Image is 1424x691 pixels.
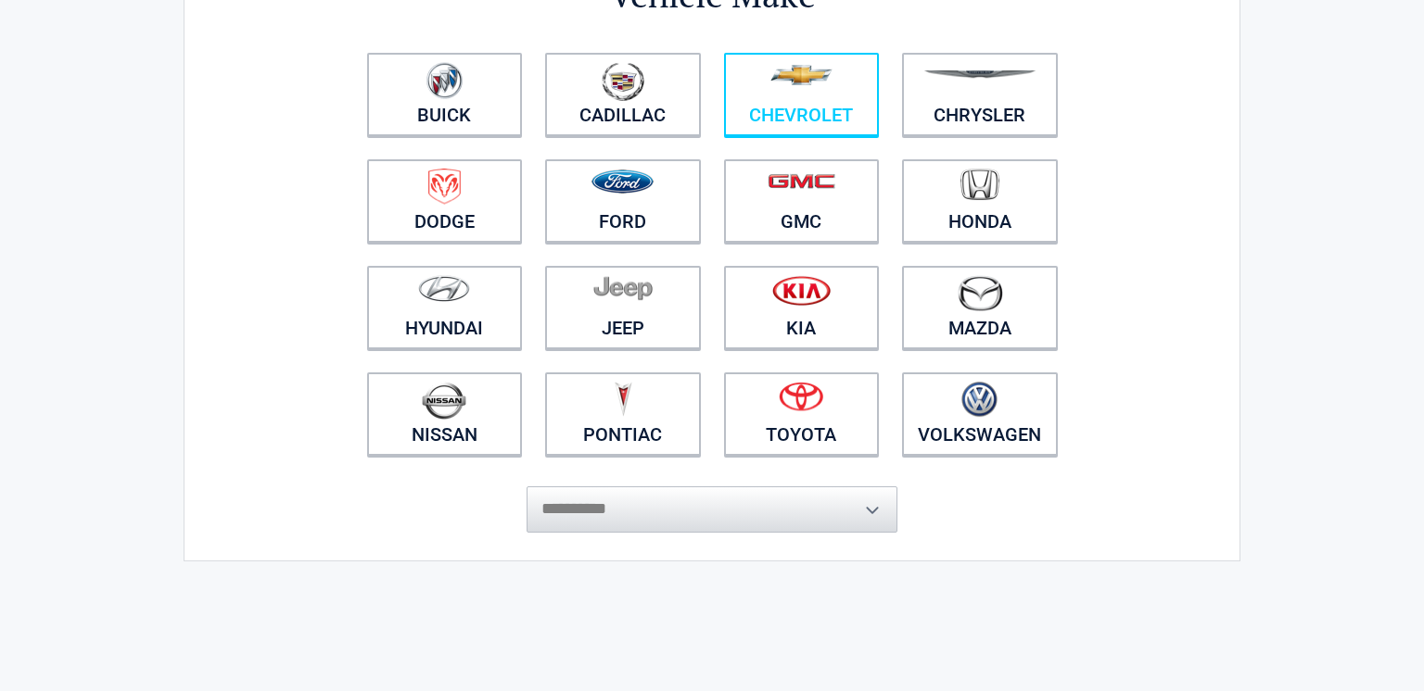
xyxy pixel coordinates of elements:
a: GMC [724,159,880,243]
a: Pontiac [545,372,701,456]
a: Nissan [367,372,523,456]
a: Chrysler [902,53,1058,136]
a: Cadillac [545,53,701,136]
a: Jeep [545,266,701,349]
img: buick [426,62,463,99]
img: chevrolet [770,65,833,85]
img: mazda [957,275,1003,311]
img: cadillac [602,62,644,101]
img: jeep [593,275,653,301]
a: Kia [724,266,880,349]
a: Mazda [902,266,1058,349]
img: toyota [779,382,823,411]
img: gmc [768,173,835,189]
img: hyundai [418,275,470,302]
img: kia [772,275,831,306]
a: Ford [545,159,701,243]
a: Chevrolet [724,53,880,136]
a: Volkswagen [902,372,1058,456]
a: Honda [902,159,1058,243]
img: dodge [428,169,461,205]
a: Dodge [367,159,523,243]
img: chrysler [923,70,1036,79]
img: pontiac [614,382,632,417]
img: volkswagen [961,382,998,418]
img: nissan [422,382,466,420]
img: ford [591,170,654,194]
a: Toyota [724,372,880,456]
img: honda [960,169,999,201]
a: Buick [367,53,523,136]
a: Hyundai [367,266,523,349]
